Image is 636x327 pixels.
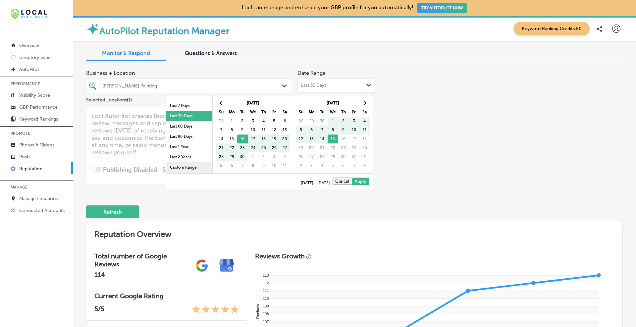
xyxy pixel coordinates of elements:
td: 17 [349,135,359,143]
td: 15 [227,135,237,143]
td: 7 [317,126,328,135]
th: Mo [227,108,237,117]
td: 4 [359,117,370,126]
th: Su [296,108,306,117]
p: AutoPilot [19,67,39,72]
tspan: 108 [263,312,269,316]
p: Directory Sync [19,55,51,60]
th: [DATE] [227,99,280,108]
td: 30 [317,117,328,126]
td: 9 [237,126,248,135]
th: We [328,108,338,117]
td: 3 [306,161,317,170]
h2: 114 [94,271,189,279]
td: 11 [280,161,290,170]
span: Questions & Answers [185,50,237,56]
img: autopilot-icon [86,23,99,36]
td: 4 [280,152,290,161]
td: 4 [258,117,269,126]
th: Th [338,108,349,117]
td: 5 [328,161,338,170]
p: GBP Performance [19,104,58,110]
li: Last 30 Days [166,111,212,121]
td: 21 [317,143,328,152]
tspan: 112 [263,281,269,285]
span: Monitor & Respond [102,50,150,56]
td: 6 [280,117,290,126]
td: 1 [227,117,237,126]
span: Keyword Ranking Credits: 50 [514,22,590,35]
td: 5 [216,161,227,170]
td: 10 [269,161,280,170]
span: [DATE] - [DATE] [301,181,333,185]
p: Posts [19,154,30,160]
td: 25 [359,143,370,152]
button: Apply [352,178,369,185]
img: gPZS+5FD6qPJAAAAABJRU5ErkJggg== [189,253,214,278]
td: 14 [216,135,227,143]
td: 3 [349,117,359,126]
p: Overview [19,43,39,48]
p: 5 /5 [94,305,104,315]
td: 12 [269,126,280,135]
td: 6 [338,161,349,170]
td: 5 [296,126,306,135]
p: Manage Locations [19,196,58,201]
td: 13 [306,135,317,143]
td: 8 [227,126,237,135]
p: Reputation [19,166,42,172]
th: [DATE] [306,99,359,108]
td: 24 [349,143,359,152]
td: 8 [328,126,338,135]
td: 26 [269,143,280,152]
th: We [248,108,258,117]
td: 1 [359,152,370,161]
td: 10 [349,126,359,135]
td: 31 [349,152,359,161]
td: 29 [227,152,237,161]
img: e7ababfa220611ac49bdb491a11684a6.png [214,253,239,278]
td: 28 [296,117,306,126]
td: 5 [269,117,280,126]
li: Last 2 Years [166,152,212,162]
tspan: 110 [263,297,269,300]
td: 25 [258,143,269,152]
td: 1 [328,117,338,126]
h2: Reputation Overview [86,221,622,244]
button: TRY AUTOPILOT NOW [417,3,467,13]
td: 26 [296,152,306,161]
tspan: 113 [263,273,269,277]
td: 3 [248,117,258,126]
th: Tu [317,108,328,117]
th: Sa [280,108,290,117]
li: Last 60 Days [166,121,212,132]
p: Keyword Rankings [19,116,58,122]
text: Reviews [256,304,260,319]
p: Photos & Videos [19,142,54,148]
td: 2 [296,161,306,170]
td: 29 [306,117,317,126]
td: 11 [258,126,269,135]
td: 13 [280,126,290,135]
th: Tu [237,108,248,117]
td: 27 [280,143,290,152]
td: 22 [328,143,338,152]
td: 6 [227,161,237,170]
tspan: 111 [263,289,269,293]
label: Date Range [297,70,326,76]
td: 30 [237,152,248,161]
td: 8 [248,161,258,170]
li: Custom Range [166,162,212,173]
p: Visibility Score [19,92,50,98]
h3: Current Google Rating [94,292,239,300]
td: 28 [216,152,227,161]
td: 12 [296,135,306,143]
td: 20 [280,135,290,143]
td: 20 [306,143,317,152]
p: Selected Locations ( 1 ) [86,94,132,103]
span: Business + Location [86,70,292,76]
td: 21 [216,143,227,152]
div: 5 Stars [192,305,239,315]
div: [PERSON_NAME] Painting [102,83,283,88]
td: 7 [349,161,359,170]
